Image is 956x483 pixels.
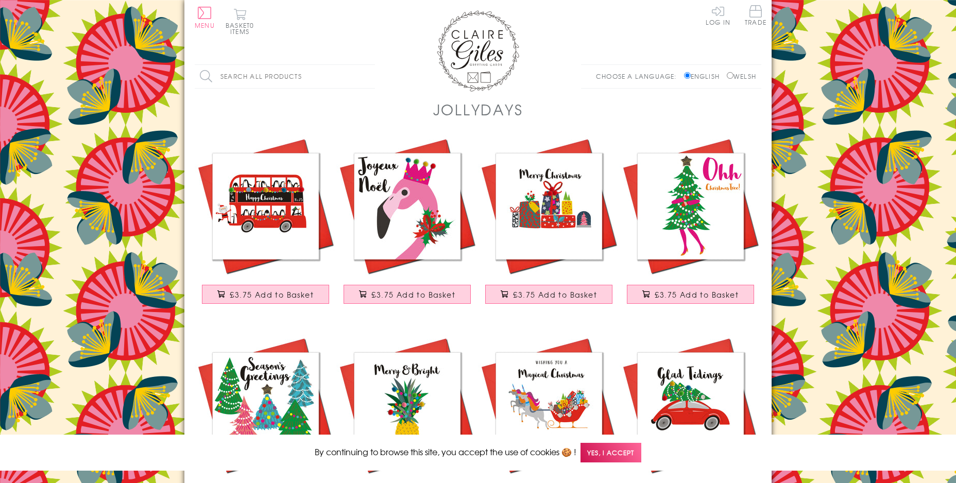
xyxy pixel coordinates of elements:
span: Yes, I accept [581,443,641,463]
button: Menu [195,7,215,28]
span: 0 items [230,21,254,36]
img: Christmas Card, Season's Greetings, Embellished with a shiny padded star [195,335,336,476]
span: Menu [195,21,215,30]
span: £3.75 Add to Basket [513,289,597,300]
img: Christmas Card, Christmas Tree on Car, Embellished with colourful pompoms [620,335,761,476]
input: Welsh [727,72,733,79]
p: Choose a language: [596,72,682,81]
input: Search [365,65,375,88]
span: £3.75 Add to Basket [230,289,314,300]
img: Christmas Card, Ohh Christmas Tree! Embellished with a shiny padded star [620,135,761,277]
a: Christmas Card, Ohh Christmas Tree! Embellished with a shiny padded star £3.75 Add to Basket [620,135,761,314]
a: Christmas Card, Pile of Presents, Embellished with colourful pompoms £3.75 Add to Basket [478,135,620,314]
img: Christmas Card, Unicorn Sleigh, Embellished with colourful pompoms [478,335,620,476]
button: Basket0 items [226,8,254,34]
input: Search all products [195,65,375,88]
img: Christmas Card, Pile of Presents, Embellished with colourful pompoms [478,135,620,277]
input: English [684,72,691,79]
button: £3.75 Add to Basket [627,285,755,304]
label: Welsh [727,72,756,81]
button: £3.75 Add to Basket [202,285,330,304]
button: £3.75 Add to Basket [485,285,613,304]
h1: JollyDays [433,99,523,120]
button: £3.75 Add to Basket [344,285,471,304]
span: £3.75 Add to Basket [371,289,455,300]
label: English [684,72,725,81]
span: Trade [745,5,766,25]
span: £3.75 Add to Basket [655,289,739,300]
img: Christmas Card, Santa on the Bus, Embellished with colourful pompoms [195,135,336,277]
img: Christmas Card, Pineapple and Pompoms, Embellished with colourful pompoms [336,335,478,476]
img: Christmas Card, Flamingo, Joueux Noel, Embellished with colourful pompoms [336,135,478,277]
a: Trade [745,5,766,27]
img: Claire Giles Greetings Cards [437,10,519,92]
a: Christmas Card, Flamingo, Joueux Noel, Embellished with colourful pompoms £3.75 Add to Basket [336,135,478,314]
a: Christmas Card, Santa on the Bus, Embellished with colourful pompoms £3.75 Add to Basket [195,135,336,314]
a: Log In [706,5,730,25]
